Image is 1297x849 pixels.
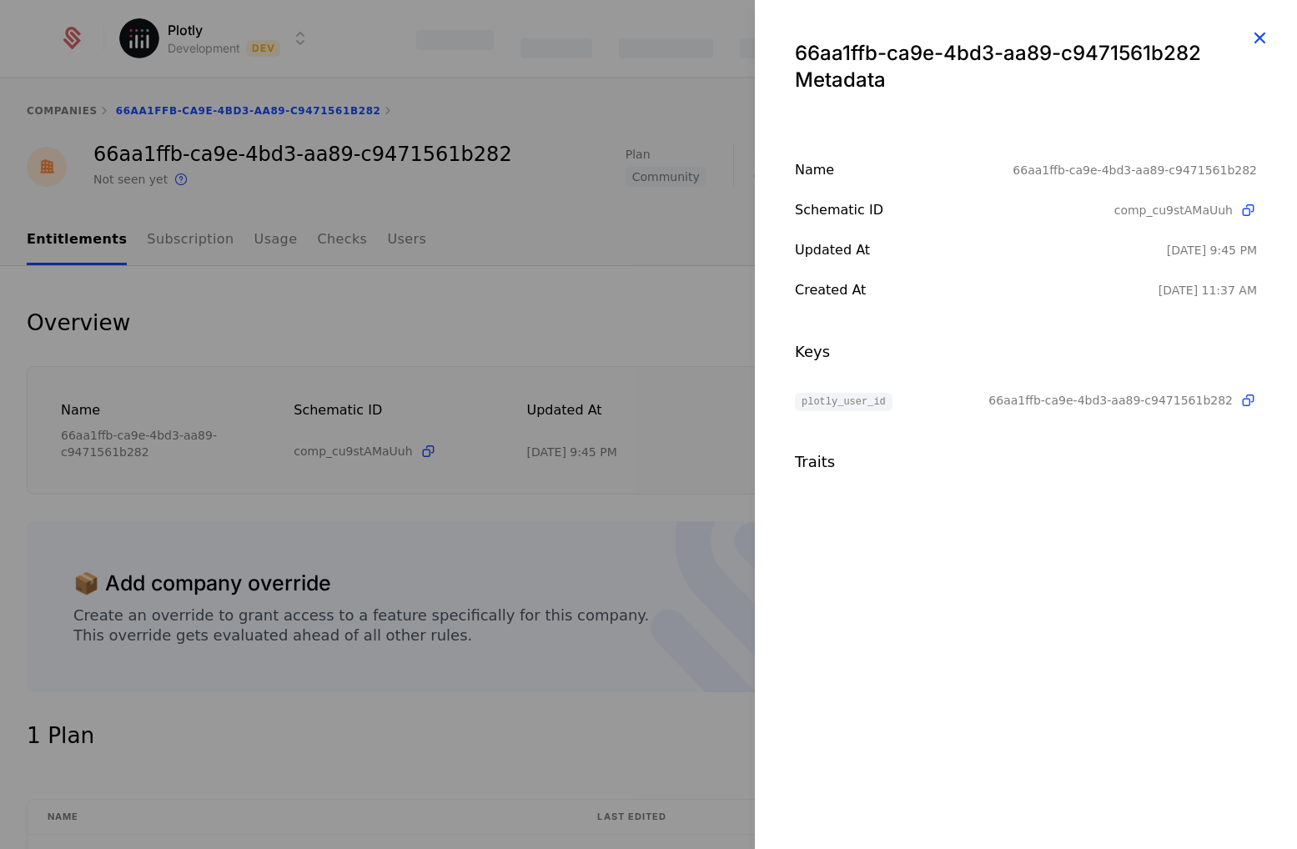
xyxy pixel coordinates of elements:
[795,240,1167,260] div: Updated at
[988,392,1233,409] span: 66aa1ffb-ca9e-4bd3-aa89-c9471561b282
[795,200,1114,220] div: Schematic ID
[795,450,1257,474] div: Traits
[795,40,1257,93] div: 66aa1ffb-ca9e-4bd3-aa89-c9471561b282 Metadata
[795,340,1257,364] div: Keys
[1114,202,1233,219] span: comp_cu9stAMaUuh
[1159,282,1257,299] div: 6/12/25, 11:37 AM
[1167,242,1257,259] div: 7/24/25, 9:45 PM
[795,160,1013,180] div: Name
[1013,160,1257,180] div: 66aa1ffb-ca9e-4bd3-aa89-c9471561b282
[795,393,892,411] span: plotly_user_id
[795,280,1159,300] div: Created at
